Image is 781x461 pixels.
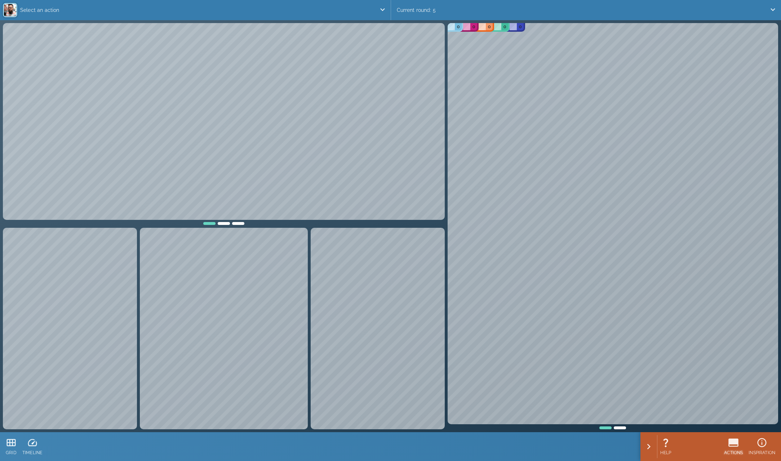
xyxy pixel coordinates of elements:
[457,23,460,30] p: 0
[519,23,522,30] p: 0
[724,449,743,456] p: ACTIONS
[657,432,657,461] div: ;
[6,449,17,456] p: GRID
[749,449,775,456] p: INSPIRATION
[472,23,475,30] p: 0
[503,23,506,30] p: 0
[17,3,379,17] p: Select an action
[4,4,16,16] img: 6e4765a2aa07ad520ea21299820a100d.png
[488,23,491,30] p: 0
[660,449,671,456] p: HELP
[22,449,42,456] p: TIMELINE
